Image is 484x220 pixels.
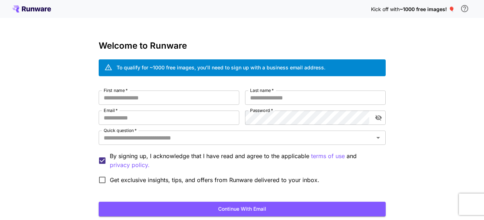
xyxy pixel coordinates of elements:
[110,161,150,170] p: privacy policy.
[117,64,325,71] div: To qualify for ~1000 free images, you’ll need to sign up with a business email address.
[373,133,383,143] button: Open
[104,127,137,133] label: Quick question
[372,111,385,124] button: toggle password visibility
[104,107,118,113] label: Email
[311,152,345,161] p: terms of use
[311,152,345,161] button: By signing up, I acknowledge that I have read and agree to the applicable and privacy policy.
[250,87,274,93] label: Last name
[104,87,128,93] label: First name
[99,41,386,51] h3: Welcome to Runware
[457,1,472,16] button: In order to qualify for free credit, you need to sign up with a business email address and click ...
[110,152,380,170] p: By signing up, I acknowledge that I have read and agree to the applicable and
[99,202,386,216] button: Continue with email
[400,6,455,12] span: ~1000 free images! 🎈
[110,161,150,170] button: By signing up, I acknowledge that I have read and agree to the applicable terms of use and
[250,107,273,113] label: Password
[371,6,400,12] span: Kick off with
[110,176,319,184] span: Get exclusive insights, tips, and offers from Runware delivered to your inbox.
